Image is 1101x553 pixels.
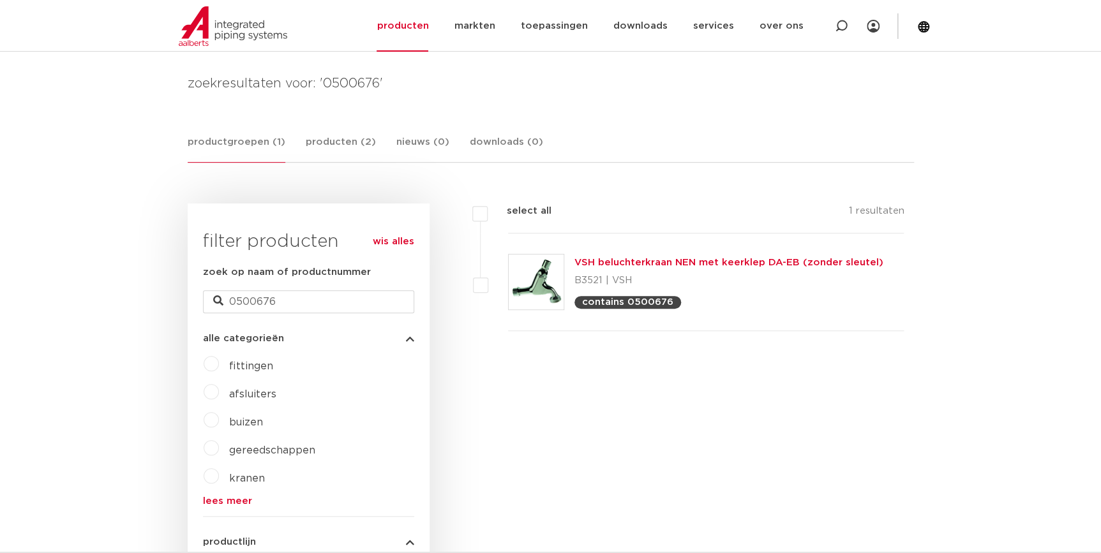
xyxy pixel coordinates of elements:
[574,270,883,291] p: B3521 | VSH
[488,203,551,219] label: select all
[229,389,276,399] a: afsluiters
[229,445,315,455] a: gereedschappen
[203,537,256,547] span: productlijn
[574,258,883,267] a: VSH beluchterkraan NEN met keerklep DA-EB (zonder sleutel)
[188,73,914,94] h4: zoekresultaten voor: '0500676'
[229,361,273,371] a: fittingen
[203,334,414,343] button: alle categorieën
[203,496,414,506] a: lees meer
[396,135,449,162] a: nieuws (0)
[509,254,564,309] img: Thumbnail for VSH beluchterkraan NEN met keerklep DA-EB (zonder sleutel)
[203,537,414,547] button: productlijn
[229,417,263,427] a: buizen
[848,203,904,223] p: 1 resultaten
[203,290,414,313] input: zoeken
[373,234,414,249] a: wis alles
[582,297,673,307] p: contains 0500676
[229,473,265,483] a: kranen
[470,135,543,162] a: downloads (0)
[188,135,285,163] a: productgroepen (1)
[306,135,376,162] a: producten (2)
[203,334,284,343] span: alle categorieën
[203,229,414,254] h3: filter producten
[203,265,371,280] label: zoek op naam of productnummer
